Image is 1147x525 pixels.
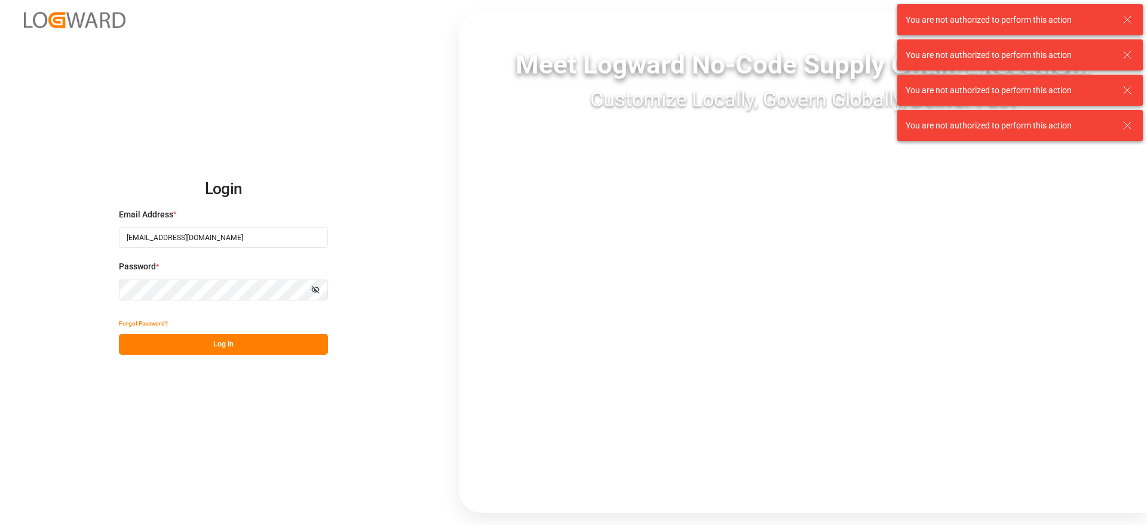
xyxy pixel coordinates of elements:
[24,12,125,28] img: Logward_new_orange.png
[119,334,328,355] button: Log In
[119,227,328,248] input: Enter your email
[119,260,156,273] span: Password
[119,208,173,221] span: Email Address
[906,14,1111,26] div: You are not authorized to perform this action
[119,170,328,208] h2: Login
[906,84,1111,97] div: You are not authorized to perform this action
[119,313,168,334] button: Forgot Password?
[906,119,1111,132] div: You are not authorized to perform this action
[459,84,1147,115] div: Customize Locally, Govern Globally, Deliver Fast
[459,45,1147,84] div: Meet Logward No-Code Supply Chain Execution:
[906,49,1111,62] div: You are not authorized to perform this action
